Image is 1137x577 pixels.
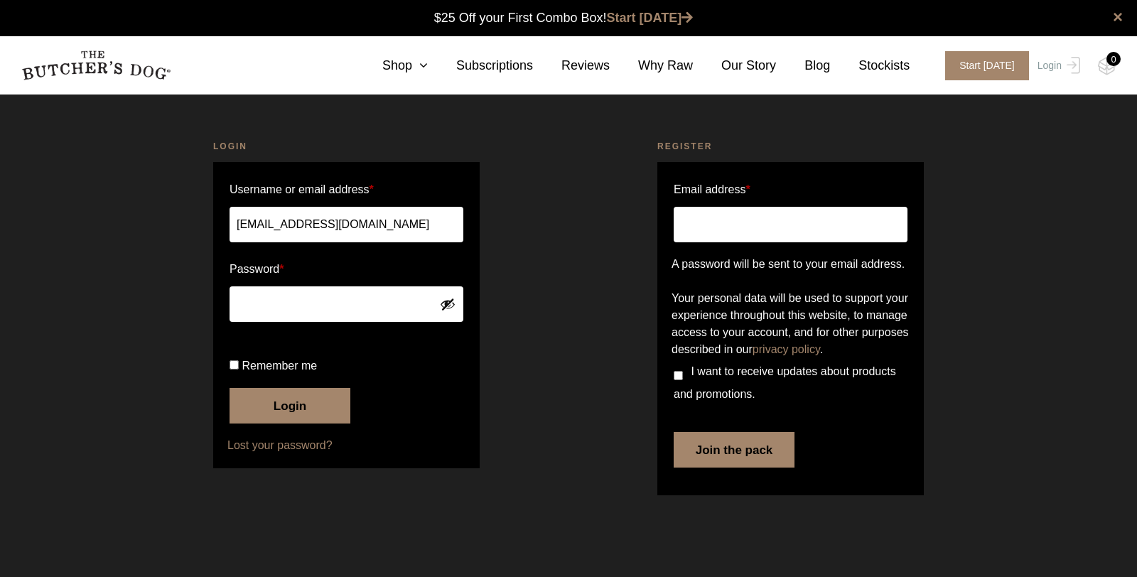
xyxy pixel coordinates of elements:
[753,343,820,355] a: privacy policy
[1113,9,1123,26] a: close
[674,178,750,201] label: Email address
[672,256,910,273] p: A password will be sent to your email address.
[1098,57,1116,75] img: TBD_Cart-Empty.png
[230,258,463,281] label: Password
[830,56,910,75] a: Stockists
[693,56,776,75] a: Our Story
[610,56,693,75] a: Why Raw
[657,139,924,153] h2: Register
[1034,51,1080,80] a: Login
[674,365,896,400] span: I want to receive updates about products and promotions.
[607,11,694,25] a: Start [DATE]
[1106,52,1121,66] div: 0
[945,51,1029,80] span: Start [DATE]
[931,51,1034,80] a: Start [DATE]
[533,56,610,75] a: Reviews
[672,290,910,358] p: Your personal data will be used to support your experience throughout this website, to manage acc...
[354,56,428,75] a: Shop
[242,360,317,372] span: Remember me
[213,139,480,153] h2: Login
[674,432,794,468] button: Join the pack
[230,388,350,424] button: Login
[230,178,463,201] label: Username or email address
[428,56,533,75] a: Subscriptions
[227,437,465,454] a: Lost your password?
[674,371,683,380] input: I want to receive updates about products and promotions.
[440,296,456,312] button: Show password
[230,360,239,370] input: Remember me
[776,56,830,75] a: Blog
